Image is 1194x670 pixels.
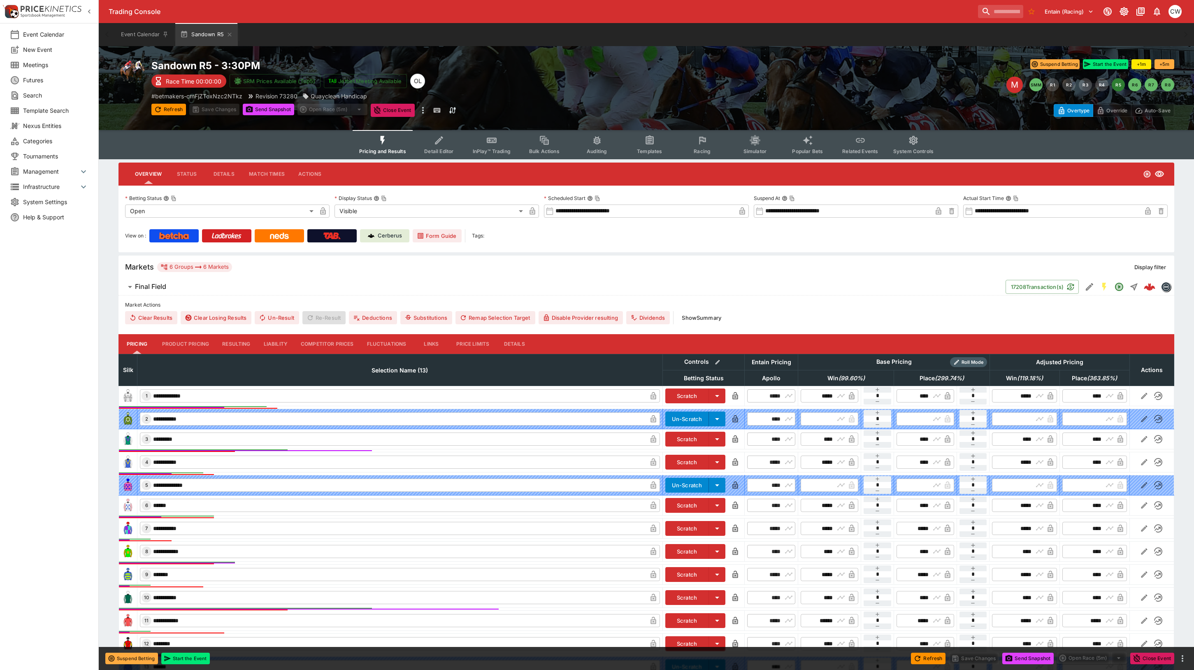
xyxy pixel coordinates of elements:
span: New Event [23,45,88,54]
label: View on : [125,229,146,242]
h2: Copy To Clipboard [151,59,663,72]
button: +1m [1131,59,1151,69]
img: Ladbrokes [211,233,242,239]
button: Documentation [1133,4,1148,19]
button: Sandown R5 [175,23,238,46]
th: Silk [119,354,137,386]
span: Simulator [743,148,767,154]
button: Un-Scratch [665,478,709,493]
button: Override [1093,104,1131,117]
span: Meetings [23,60,88,69]
button: Clear Losing Results [181,311,251,324]
img: PriceKinetics [21,6,81,12]
span: Betting Status [675,373,733,383]
a: Cerberus [360,229,409,242]
img: Neds [270,233,288,239]
button: Disable Provider resulting [539,311,623,324]
button: Suspend Betting [105,653,158,664]
img: runner 7 [121,522,135,535]
svg: Open [1114,282,1124,292]
p: Actual Start Time [963,195,1004,202]
p: Override [1106,106,1127,115]
th: Controls [662,354,745,370]
label: Tags: [472,229,484,242]
div: Owen Looney [410,74,425,88]
img: Cerberus [368,233,374,239]
a: 11c53c0c-2841-41d3-bee6-cd4664215d32 [1141,279,1158,295]
button: 17208Transaction(s) [1006,280,1079,294]
button: Copy To Clipboard [171,195,177,201]
span: Nexus Entities [23,121,88,130]
p: Quayclean Handicap [311,92,367,100]
button: Details [496,334,533,354]
button: Suspend Betting [1030,59,1080,69]
button: Send Snapshot [1002,653,1054,664]
button: Details [205,164,242,184]
button: Dividends [626,311,670,324]
button: Scratch [665,521,709,536]
h5: Markets [125,262,154,272]
button: R3 [1079,78,1092,91]
input: search [978,5,1023,18]
div: Christopher Winter [1168,5,1182,18]
button: Scratch [665,636,709,651]
div: Quayclean Handicap [302,92,367,100]
img: jetbet-logo.svg [328,77,337,85]
img: runner 10 [121,591,135,604]
span: Tournaments [23,152,88,161]
img: runner 4 [121,456,135,469]
button: Betting StatusCopy To Clipboard [163,195,169,201]
img: runner 11 [121,614,135,627]
span: Futures [23,76,88,84]
p: Race Time 00:00:00 [166,77,221,86]
span: Event Calendar [23,30,88,39]
button: SMM [1029,78,1043,91]
span: Place(363.85%) [1063,373,1126,383]
p: Revision 73280 [256,92,297,100]
span: System Controls [893,148,934,154]
button: Status [168,164,205,184]
p: Betting Status [125,195,162,202]
img: runner 9 [121,568,135,581]
span: Pricing and Results [359,148,406,154]
img: runner 12 [121,637,135,650]
span: Racing [694,148,711,154]
span: Roll Mode [958,359,987,366]
button: Un-Scratch [665,412,709,426]
button: Remap Selection Target [455,311,535,324]
div: split button [297,104,367,115]
img: horse_racing.png [118,59,145,86]
button: more [418,104,428,117]
p: Suspend At [754,195,780,202]
span: Un-Result [255,311,299,324]
button: Scratch [665,567,709,582]
button: Start the Event [1083,59,1128,69]
button: Scheduled StartCopy To Clipboard [587,195,593,201]
div: Visible [335,205,526,218]
span: 2 [144,416,150,422]
button: R2 [1062,78,1076,91]
th: Entain Pricing [745,354,798,370]
span: 12 [142,641,151,647]
button: Open [1112,279,1127,294]
button: Scratch [665,498,709,513]
span: 3 [144,436,150,442]
button: Christopher Winter [1166,2,1184,21]
button: Select Tenant [1040,5,1099,18]
span: Win(99.60%) [818,373,874,383]
span: Detail Editor [424,148,453,154]
button: R8 [1161,78,1174,91]
button: R4 [1095,78,1108,91]
span: Infrastructure [23,182,79,191]
button: Notifications [1150,4,1164,19]
button: Refresh [151,104,186,115]
span: System Settings [23,198,88,206]
h6: Final Field [135,282,166,291]
span: Related Events [842,148,878,154]
button: Resulting [216,334,257,354]
span: Help & Support [23,213,88,221]
span: 10 [142,595,151,600]
img: logo-cerberus--red.svg [1144,281,1155,293]
button: Start the Event [161,653,210,664]
div: Base Pricing [873,357,915,367]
